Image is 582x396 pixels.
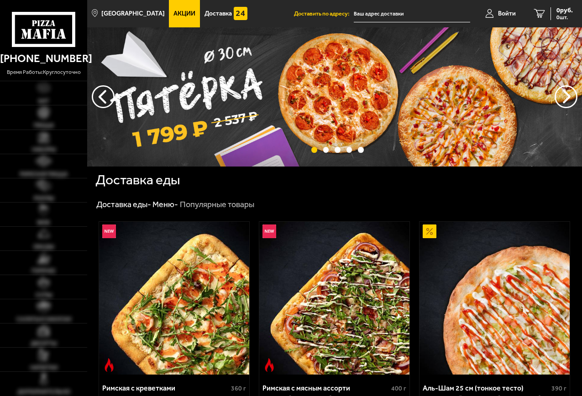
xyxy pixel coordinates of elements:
div: Популярные товары [180,199,254,210]
div: Аль-Шам 25 см (тонкое тесто) [423,384,549,392]
span: Горячее [31,268,56,274]
img: Римская с креветками [99,222,249,375]
h1: Доставка еды [95,173,180,187]
span: Доставка [204,10,232,17]
span: Доставить по адресу: [294,11,354,17]
span: 360 г [231,385,246,392]
button: точки переключения [311,147,317,153]
button: точки переключения [358,147,364,153]
a: Меню- [152,199,178,209]
span: [GEOGRAPHIC_DATA] [101,10,165,17]
span: 390 г [551,385,566,392]
input: Ваш адрес доставки [354,5,470,22]
span: Салаты и закуски [16,316,71,322]
span: Войти [498,10,516,17]
a: Доставка еды- [96,199,151,209]
span: 400 г [391,385,406,392]
span: Роллы [34,195,54,201]
button: следующий [92,85,115,108]
button: точки переключения [323,147,329,153]
img: Острое блюдо [262,358,276,372]
div: Римская с мясным ассорти [262,384,389,392]
span: 0 руб. [556,7,573,14]
span: Дополнительно [17,389,70,395]
span: Напитки [30,365,58,370]
img: Новинка [102,224,116,238]
button: точки переключения [335,147,341,153]
span: 0 шт. [556,15,573,20]
button: предыдущий [555,85,577,108]
span: Супы [36,292,52,298]
span: WOK [37,219,50,225]
span: Акции [173,10,195,17]
button: точки переключения [346,147,352,153]
a: НовинкаОстрое блюдоРимская с мясным ассорти [259,222,409,375]
a: АкционныйАль-Шам 25 см (тонкое тесто) [419,222,570,375]
span: Обеды [33,244,54,250]
img: Аль-Шам 25 см (тонкое тесто) [419,222,570,375]
span: Хит [38,98,49,104]
span: Римская пицца [20,171,68,177]
a: НовинкаОстрое блюдоРимская с креветками [99,222,249,375]
div: Римская с креветками [102,384,229,392]
span: Наборы [32,146,56,152]
img: Римская с мясным ассорти [259,222,409,375]
img: Новинка [262,224,276,238]
img: Острое блюдо [102,358,116,372]
img: Акционный [423,224,436,238]
img: 15daf4d41897b9f0e9f617042186c801.svg [234,7,247,21]
span: Десерты [31,340,57,346]
span: Пицца [34,122,54,128]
